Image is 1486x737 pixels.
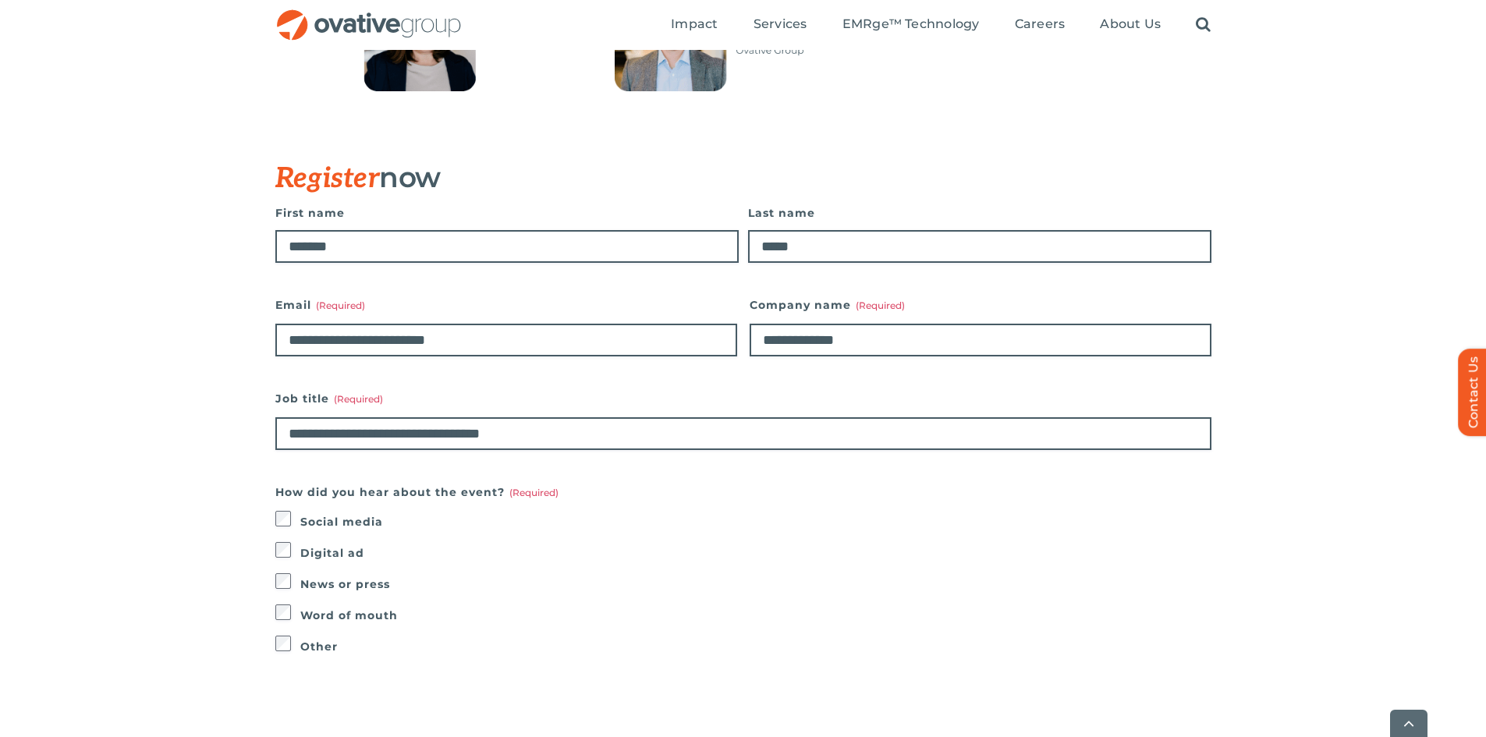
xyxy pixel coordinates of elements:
[509,487,559,498] span: (Required)
[300,542,1211,564] label: Digital ad
[856,299,905,311] span: (Required)
[1015,16,1066,34] a: Careers
[275,161,1133,194] h3: now
[748,202,1211,224] label: Last name
[671,16,718,32] span: Impact
[1100,16,1161,32] span: About Us
[1196,16,1211,34] a: Search
[275,388,1211,409] label: Job title
[275,161,380,196] span: Register
[275,481,559,503] legend: How did you hear about the event?
[275,8,463,23] a: OG_Full_horizontal_RGB
[275,294,737,316] label: Email
[842,16,980,34] a: EMRge™ Technology
[1100,16,1161,34] a: About Us
[671,16,718,34] a: Impact
[300,636,1211,657] label: Other
[1015,16,1066,32] span: Careers
[300,573,1211,595] label: News or press
[275,202,739,224] label: First name
[754,16,807,34] a: Services
[750,294,1211,316] label: Company name
[842,16,980,32] span: EMRge™ Technology
[754,16,807,32] span: Services
[316,299,365,311] span: (Required)
[334,393,383,405] span: (Required)
[300,511,1211,533] label: Social media
[300,604,1211,626] label: Word of mouth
